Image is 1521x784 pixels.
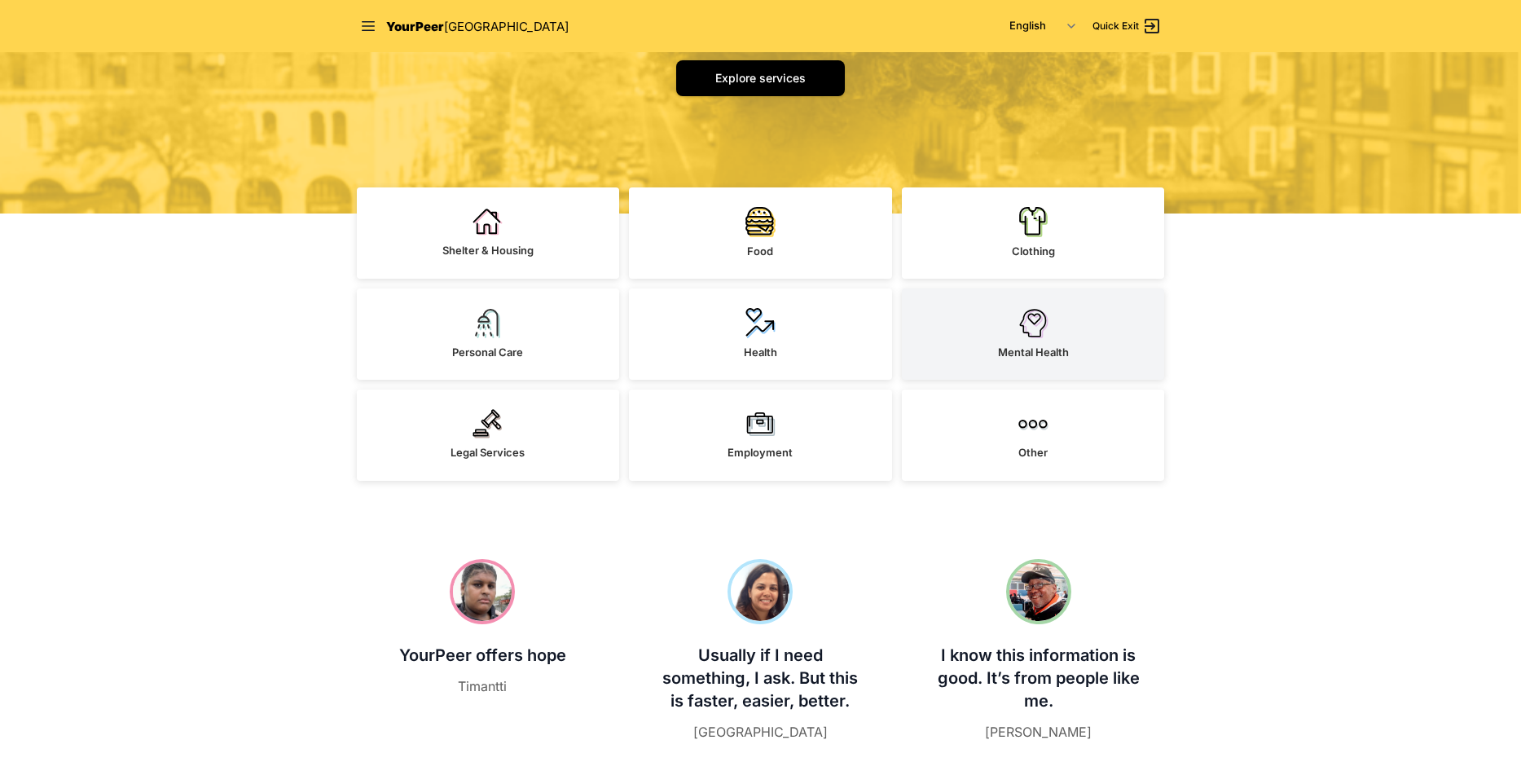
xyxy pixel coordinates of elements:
[380,676,586,696] figcaption: Timantti
[657,722,864,742] figcaption: [GEOGRAPHIC_DATA]
[1012,244,1055,258] span: Clothing
[357,390,620,481] a: Legal Services
[386,16,569,37] a: YourPeer[GEOGRAPHIC_DATA]
[902,187,1165,279] a: Clothing
[452,346,523,359] span: Personal Care
[357,288,620,380] a: Personal Care
[1018,446,1048,459] span: Other
[728,446,793,459] span: Employment
[386,19,444,34] span: YourPeer
[629,390,892,481] a: Employment
[629,187,892,279] a: Food
[938,645,1140,711] span: I know this information is good. It’s from people like me.
[902,288,1165,380] a: Mental Health
[357,187,620,279] a: Shelter & Housing
[1092,20,1139,33] span: Quick Exit
[662,645,858,711] span: Usually if I need something, I ask. But this is faster, easier, better.
[744,346,777,359] span: Health
[1092,16,1162,36] a: Quick Exit
[715,71,806,85] span: Explore services
[998,346,1069,359] span: Mental Health
[442,244,534,257] span: Shelter & Housing
[629,288,892,380] a: Health
[676,60,845,96] a: Explore services
[444,19,569,34] span: [GEOGRAPHIC_DATA]
[451,446,525,459] span: Legal Services
[747,244,773,258] span: Food
[399,645,566,665] span: YourPeer offers hope
[902,390,1165,481] a: Other
[935,722,1141,742] figcaption: [PERSON_NAME]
